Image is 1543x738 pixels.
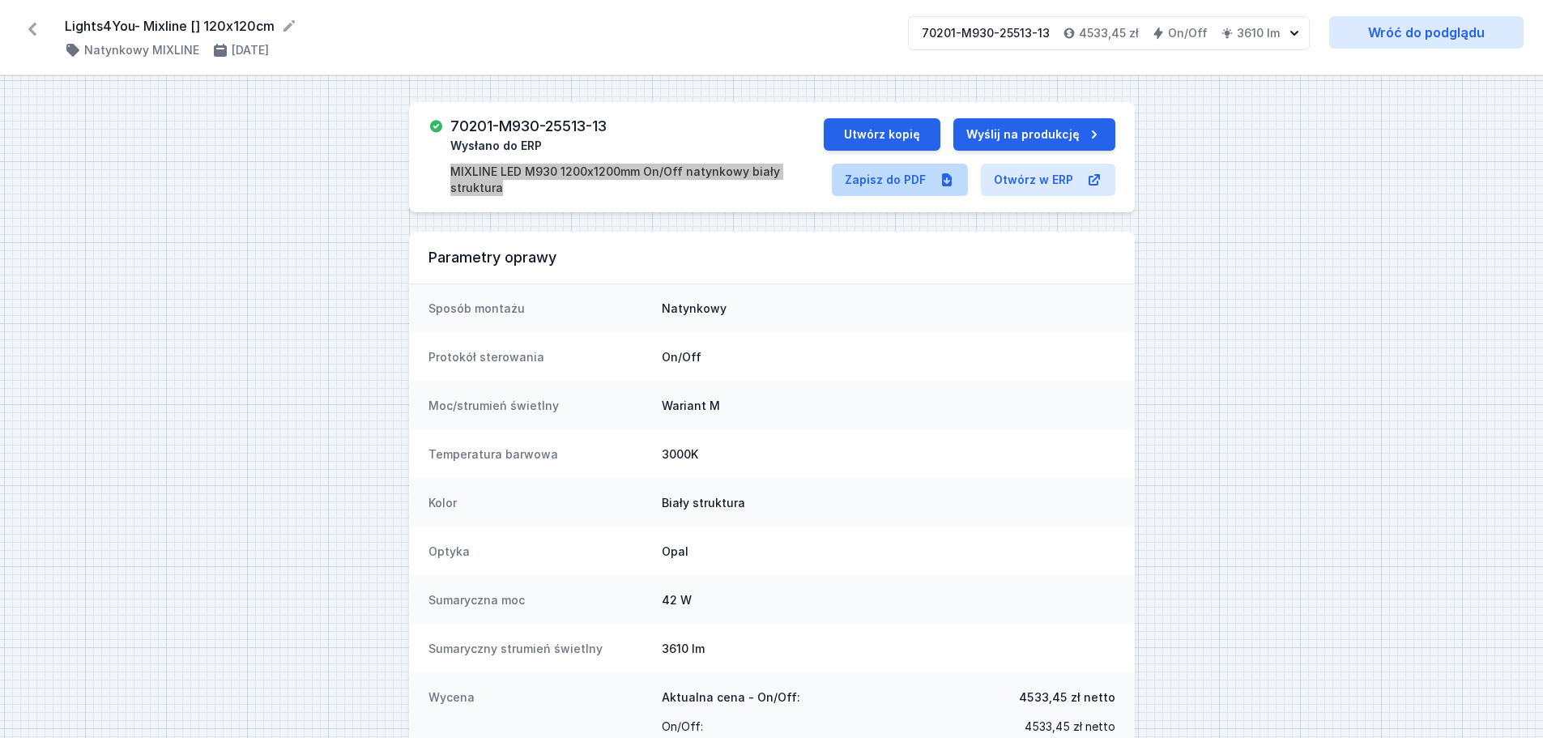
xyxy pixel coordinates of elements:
dt: Moc/strumień świetlny [428,398,649,414]
a: Otwórz w ERP [981,164,1115,196]
a: Wróć do podglądu [1329,16,1524,49]
button: Wyślij na produkcję [953,118,1115,151]
dt: Protokół sterowania [428,349,649,365]
dt: Sumaryczna moc [428,592,649,608]
div: 70201-M930-25513-13 [922,25,1050,41]
dd: Biały struktura [662,495,1115,511]
dt: Optyka [428,544,649,560]
dd: Natynkowy [662,301,1115,317]
form: Lights4You- Mixline [] 120x120cm [65,16,889,36]
dt: Temperatura barwowa [428,446,649,463]
span: On/Off : [662,715,703,738]
span: Aktualna cena - On/Off: [662,689,800,706]
dt: Sumaryczny strumień świetlny [428,641,649,657]
dt: Kolor [428,495,649,511]
dd: 3610 lm [662,641,1115,657]
dd: 42 W [662,592,1115,608]
h4: On/Off [1168,25,1208,41]
h3: Parametry oprawy [428,248,1115,267]
button: Utwórz kopię [824,118,940,151]
p: MIXLINE LED M930 1200x1200mm On/Off natynkowy biały struktura [450,164,824,196]
a: Zapisz do PDF [832,164,968,196]
h4: 3610 lm [1237,25,1280,41]
button: 70201-M930-25513-134533,45 złOn/Off3610 lm [908,16,1310,50]
h3: 70201-M930-25513-13 [450,118,607,134]
h4: Natynkowy MIXLINE [84,42,199,58]
dd: Wariant M [662,398,1115,414]
dd: On/Off [662,349,1115,365]
h4: 4533,45 zł [1079,25,1139,41]
span: 4533,45 zł netto [1019,689,1115,706]
button: Edytuj nazwę projektu [281,18,297,34]
dd: 3000K [662,446,1115,463]
h4: [DATE] [232,42,269,58]
dt: Sposób montażu [428,301,649,317]
span: 4533,45 zł netto [1025,715,1115,738]
span: Wysłano do ERP [450,138,542,154]
dd: Opal [662,544,1115,560]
